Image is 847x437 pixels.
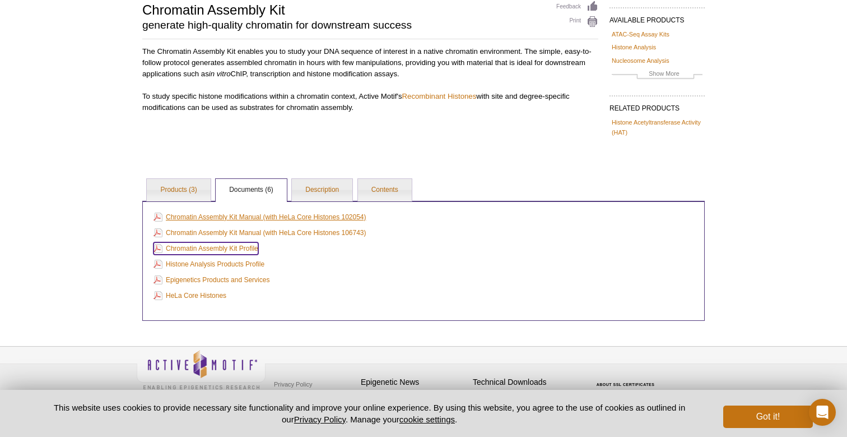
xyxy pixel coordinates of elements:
a: Chromatin Assembly Kit Profile [153,242,258,255]
button: cookie settings [399,415,455,424]
i: in vitro [209,70,231,78]
h4: Technical Downloads [473,378,579,387]
a: Histone Analysis Products Profile [153,258,264,270]
table: Click to Verify - This site chose Symantec SSL for secure e-commerce and confidential communicati... [585,366,669,391]
a: ATAC-Seq Assay Kits [612,29,669,39]
a: Histone Acetyltransferase Activity (HAT) [612,117,702,137]
a: Chromatin Assembly Kit Manual (with HeLa Core Histones 102054) [153,211,366,223]
h1: Chromatin Assembly Kit [142,1,545,17]
img: Active Motif, [137,347,266,392]
button: Got it! [723,406,813,428]
a: Show More [612,68,702,81]
a: Print [556,16,598,28]
a: Privacy Policy [271,376,315,393]
a: Documents (6) [216,179,287,201]
a: Description [292,179,352,201]
h2: AVAILABLE PRODUCTS [609,7,705,27]
a: HeLa Core Histones [153,289,226,302]
a: Contents [358,179,412,201]
a: Chromatin Assembly Kit Manual (with HeLa Core Histones 106743) [153,227,366,239]
a: Products (3) [147,179,210,201]
h2: RELATED PRODUCTS [609,95,705,116]
p: The Chromatin Assembly Kit enables you to study your DNA sequence of interest in a native chromat... [142,46,598,80]
a: Epigenetics Products and Services [153,274,269,286]
a: ABOUT SSL CERTIFICATES [597,383,655,387]
a: Feedback [556,1,598,13]
p: To study specific histone modifications within a chromatin context, Active Motif's with site and ... [142,91,598,113]
div: Open Intercom Messenger [809,399,836,426]
a: Nucleosome Analysis [612,56,669,66]
a: Privacy Policy [294,415,346,424]
h4: Epigenetic News [361,378,467,387]
p: This website uses cookies to provide necessary site functionality and improve your online experie... [34,402,705,425]
h2: generate high-quality chromatin for downstream success [142,20,545,30]
a: Histone Analysis [612,42,656,52]
a: Recombinant Histones [402,92,477,100]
